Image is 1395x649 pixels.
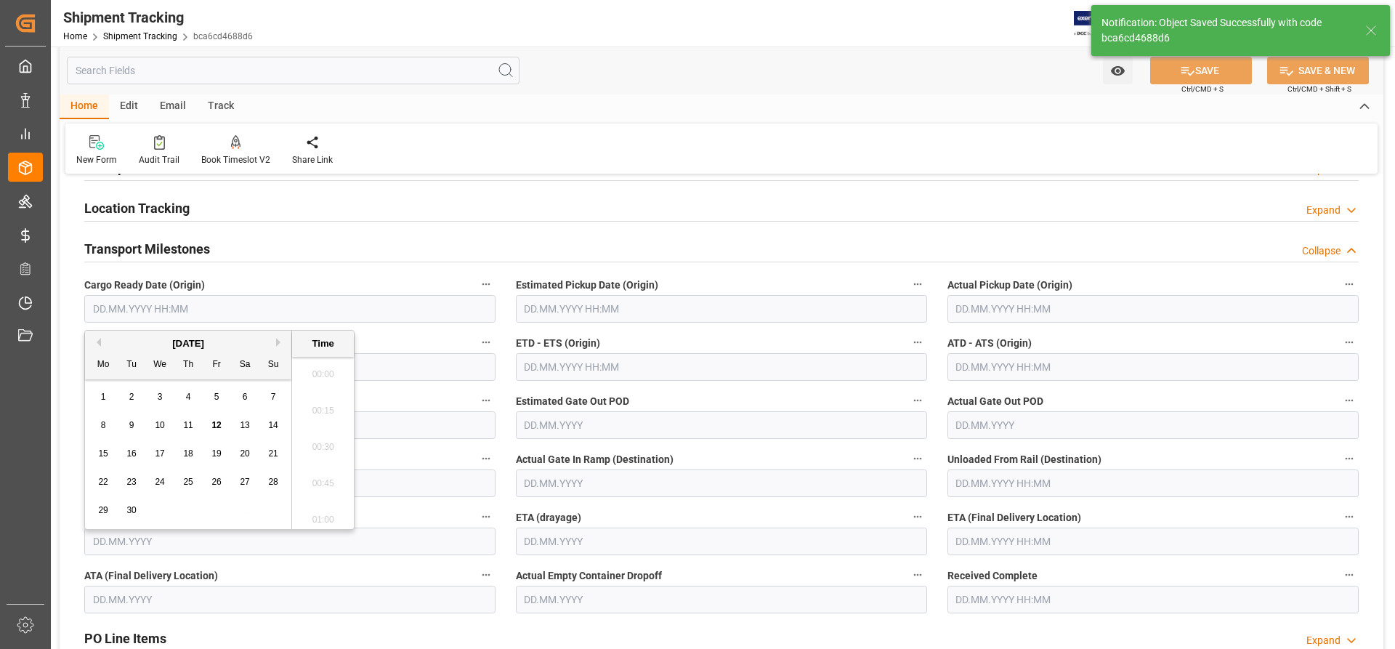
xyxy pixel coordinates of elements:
span: ATD - ATS (Origin) [947,336,1032,351]
div: Expand [1306,633,1341,648]
span: 3 [158,392,163,402]
button: ETA Port of Discharge (Destination) [477,391,496,410]
span: 13 [240,420,249,430]
div: Choose Saturday, September 6th, 2025 [236,388,254,406]
span: 18 [183,448,193,459]
span: 8 [101,420,106,430]
div: Home [60,94,109,119]
span: Actual Gate In Ramp (Destination) [516,452,674,467]
div: month 2025-09 [89,383,288,525]
div: Choose Friday, September 12th, 2025 [208,416,226,435]
div: Tu [123,356,141,374]
span: ATA (Final Delivery Location) [84,568,218,584]
span: 14 [268,420,278,430]
button: Cargo Ready Date (Origin) [477,275,496,294]
span: Ctrl/CMD + S [1181,84,1224,94]
span: ETA (Final Delivery Location) [947,510,1081,525]
span: 17 [155,448,164,459]
span: Cargo Ready Date (Origin) [84,278,205,293]
span: 26 [211,477,221,487]
div: Choose Friday, September 19th, 2025 [208,445,226,463]
button: Previous Month [92,338,101,347]
div: Choose Monday, September 15th, 2025 [94,445,113,463]
span: 10 [155,420,164,430]
span: 25 [183,477,193,487]
button: Actual Empty Container Dropoff [908,565,927,584]
div: Audit Trail [139,153,179,166]
span: 9 [129,420,134,430]
a: Shipment Tracking [103,31,177,41]
div: Choose Wednesday, September 17th, 2025 [151,445,169,463]
span: 4 [186,392,191,402]
span: 11 [183,420,193,430]
button: Rail Departure (Destination) [477,449,496,468]
div: Choose Thursday, September 4th, 2025 [179,388,198,406]
input: DD.MM.YYYY [516,469,927,497]
span: Unloaded From Rail (Destination) [947,452,1101,467]
span: Actual Empty Container Dropoff [516,568,662,584]
img: Exertis%20JAM%20-%20Email%20Logo.jpg_1722504956.jpg [1074,11,1124,36]
div: Choose Tuesday, September 2nd, 2025 [123,388,141,406]
h2: PO Line Items [84,629,166,648]
input: DD.MM.YYYY HH:MM [516,295,927,323]
input: DD.MM.YYYY [516,528,927,555]
div: Shipment Tracking [63,7,253,28]
input: DD.MM.YYYY HH:MM [516,353,927,381]
button: Actual Gate Out POD [1340,391,1359,410]
button: Next Month [276,338,285,347]
span: 6 [243,392,248,402]
div: Choose Saturday, September 20th, 2025 [236,445,254,463]
button: ATA (Final Delivery Location) [477,565,496,584]
span: ETA (drayage) [516,510,581,525]
span: 1 [101,392,106,402]
span: Estimated Pickup Date (Origin) [516,278,658,293]
input: DD.MM.YYYY [84,586,496,613]
div: Choose Monday, September 1st, 2025 [94,388,113,406]
span: 29 [98,505,108,515]
span: 21 [268,448,278,459]
div: Choose Tuesday, September 9th, 2025 [123,416,141,435]
div: Choose Sunday, September 7th, 2025 [264,388,283,406]
div: Choose Thursday, September 18th, 2025 [179,445,198,463]
input: DD.MM.YYYY HH:MM [947,586,1359,613]
div: Collapse [1302,243,1341,259]
button: ETD - ETS (Origin) [908,333,927,352]
input: Search Fields [67,57,519,84]
input: DD.MM.YYYY [516,586,927,613]
button: SAVE [1150,57,1252,84]
span: 12 [211,420,221,430]
div: Th [179,356,198,374]
div: New Form [76,153,117,166]
div: [DATE] [85,336,291,351]
button: ETA (drayage) [908,507,927,526]
div: Choose Sunday, September 14th, 2025 [264,416,283,435]
div: Choose Monday, September 29th, 2025 [94,501,113,520]
button: Actual Gate In Ramp (Destination) [908,449,927,468]
span: ETD - ETS (Origin) [516,336,600,351]
div: Choose Friday, September 5th, 2025 [208,388,226,406]
div: Choose Wednesday, September 24th, 2025 [151,473,169,491]
button: Estimated Pickup Date (Origin) [908,275,927,294]
div: Time [296,336,350,351]
div: Choose Saturday, September 13th, 2025 [236,416,254,435]
button: Actual Gate Out Ramp (Destination) [477,507,496,526]
span: 20 [240,448,249,459]
button: Received Complete [1340,565,1359,584]
div: Choose Monday, September 22nd, 2025 [94,473,113,491]
div: Sa [236,356,254,374]
div: Choose Thursday, September 11th, 2025 [179,416,198,435]
span: 5 [214,392,219,402]
span: 15 [98,448,108,459]
button: Unloaded From Rail (Destination) [1340,449,1359,468]
span: 2 [129,392,134,402]
div: Choose Saturday, September 27th, 2025 [236,473,254,491]
div: Choose Tuesday, September 16th, 2025 [123,445,141,463]
a: Home [63,31,87,41]
div: Choose Wednesday, September 3rd, 2025 [151,388,169,406]
span: 22 [98,477,108,487]
button: Estimated Gate Out POD [908,391,927,410]
input: DD.MM.YYYY HH:MM [947,528,1359,555]
div: Choose Tuesday, September 30th, 2025 [123,501,141,520]
div: Share Link [292,153,333,166]
div: Choose Friday, September 26th, 2025 [208,473,226,491]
